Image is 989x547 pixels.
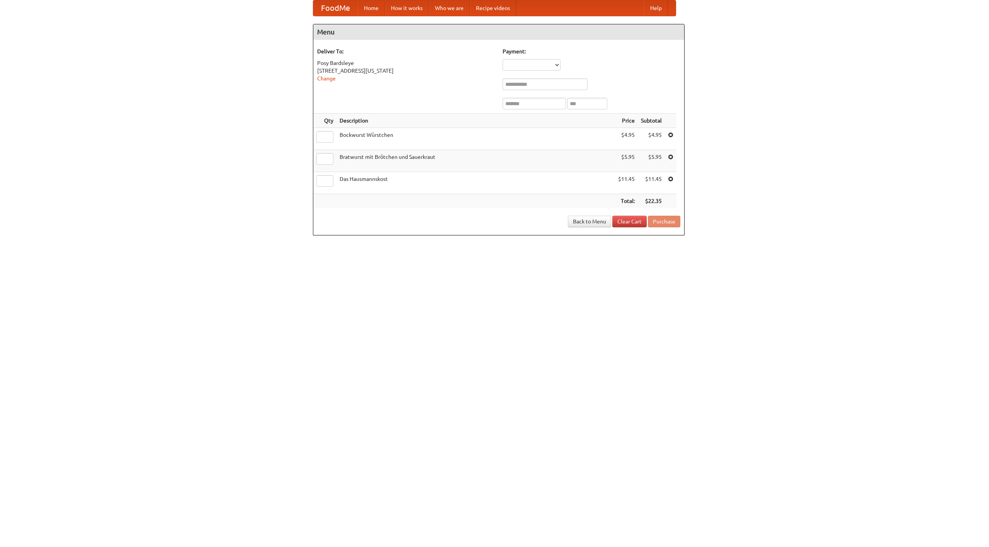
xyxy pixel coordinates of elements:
[317,59,495,67] div: Posy Bardsleye
[568,216,611,227] a: Back to Menu
[648,216,680,227] button: Purchase
[336,114,615,128] th: Description
[612,216,647,227] a: Clear Cart
[317,75,336,82] a: Change
[638,172,665,194] td: $11.45
[638,128,665,150] td: $4.95
[317,67,495,75] div: [STREET_ADDRESS][US_STATE]
[313,24,684,40] h4: Menu
[615,114,638,128] th: Price
[336,150,615,172] td: Bratwurst mit Brötchen und Sauerkraut
[503,48,680,55] h5: Payment:
[358,0,385,16] a: Home
[615,128,638,150] td: $4.95
[638,150,665,172] td: $5.95
[336,128,615,150] td: Bockwurst Würstchen
[313,0,358,16] a: FoodMe
[313,114,336,128] th: Qty
[638,194,665,208] th: $22.35
[385,0,429,16] a: How it works
[429,0,470,16] a: Who we are
[317,48,495,55] h5: Deliver To:
[615,194,638,208] th: Total:
[615,172,638,194] td: $11.45
[615,150,638,172] td: $5.95
[638,114,665,128] th: Subtotal
[336,172,615,194] td: Das Hausmannskost
[644,0,668,16] a: Help
[470,0,516,16] a: Recipe videos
